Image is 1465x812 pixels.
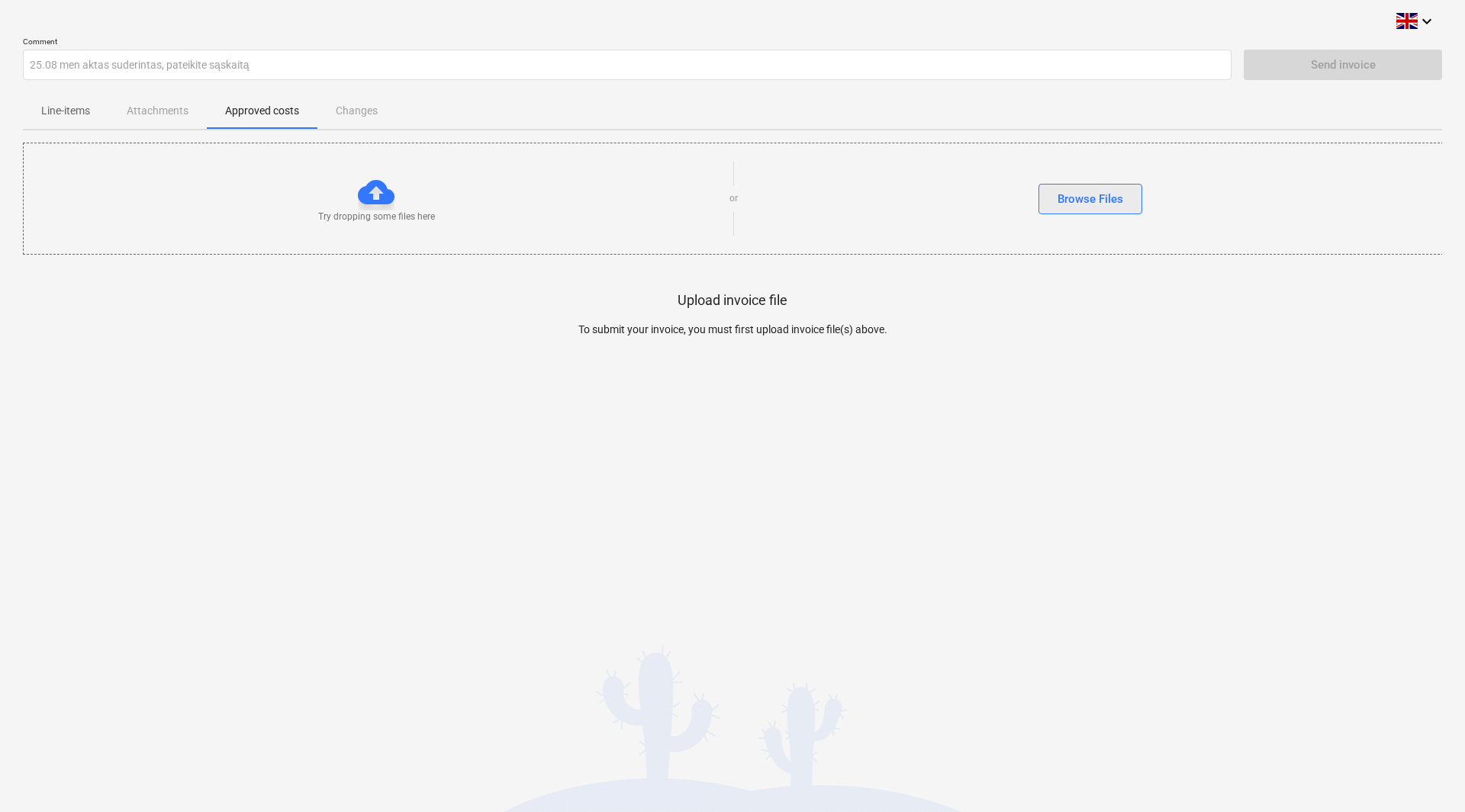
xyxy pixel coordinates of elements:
button: Browse Files [1038,184,1142,214]
i: keyboard_arrow_down [1418,12,1436,30]
p: Line-items [41,103,90,119]
div: Try dropping some files hereorBrowse Files [23,143,1444,255]
div: Browse Files [1058,189,1123,209]
p: or [729,192,738,205]
p: Comment [23,37,1232,50]
p: To submit your invoice, you must first upload invoice file(s) above. [378,322,1087,338]
p: Upload invoice file [678,291,787,310]
p: Try dropping some files here [318,210,435,223]
p: Approved costs [225,103,299,119]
